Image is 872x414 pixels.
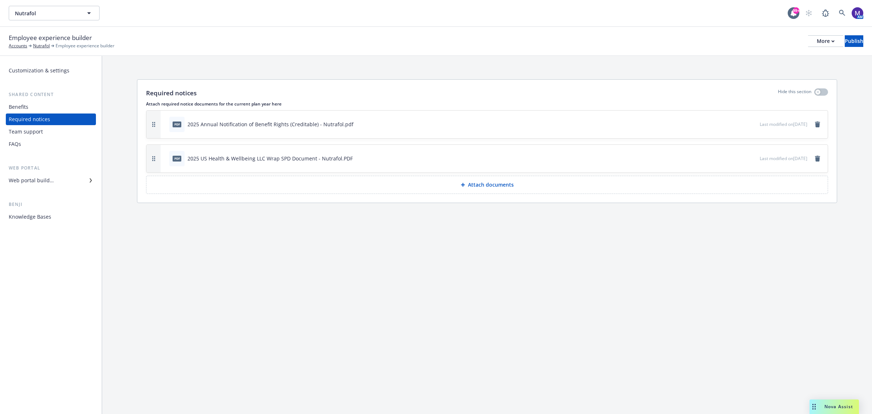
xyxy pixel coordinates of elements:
[739,120,744,128] button: download file
[9,101,28,113] div: Benefits
[146,176,828,194] button: Attach documents
[817,36,835,47] div: More
[173,156,181,161] span: PDF
[6,126,96,138] a: Team support
[813,120,822,129] a: remove
[9,126,43,138] div: Team support
[9,211,51,223] div: Knowledge Bases
[750,120,757,128] button: preview file
[187,155,353,162] div: 2025 US Health & Wellbeing LLC Wrap SPD Document - Nutrafol.PDF
[9,175,54,186] div: Web portal builder
[9,33,92,43] span: Employee experience builder
[852,7,863,19] img: photo
[173,122,181,127] span: pdf
[6,175,96,186] a: Web portal builder
[845,35,863,47] button: Publish
[146,88,197,98] p: Required notices
[33,43,50,49] a: Nutrafol
[9,65,69,76] div: Customization & settings
[835,6,849,20] a: Search
[9,138,21,150] div: FAQs
[810,399,819,414] div: Drag to move
[6,164,96,172] div: Web portal
[6,91,96,98] div: Shared content
[9,114,50,125] div: Required notices
[6,101,96,113] a: Benefits
[813,154,822,163] a: remove
[793,7,799,14] div: 99+
[9,6,100,20] button: Nutrafol
[56,43,114,49] span: Employee experience builder
[6,211,96,223] a: Knowledge Bases
[6,65,96,76] a: Customization & settings
[802,6,816,20] a: Start snowing
[187,120,354,128] div: 2025 Annual Notification of Benefit Rights (Creditable) - Nutrafol.pdf
[739,155,744,162] button: download file
[778,88,811,98] p: Hide this section
[818,6,833,20] a: Report a Bug
[760,121,807,127] span: Last modified on [DATE]
[468,181,514,188] p: Attach documents
[6,201,96,208] div: Benji
[824,403,853,410] span: Nova Assist
[15,9,78,17] span: Nutrafol
[6,114,96,125] a: Required notices
[146,101,828,107] p: Attach required notice documents for the current plan year here
[750,155,757,162] button: preview file
[760,155,807,162] span: Last modified on [DATE]
[810,399,859,414] button: Nova Assist
[845,36,863,47] div: Publish
[6,138,96,150] a: FAQs
[9,43,27,49] a: Accounts
[808,35,843,47] button: More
